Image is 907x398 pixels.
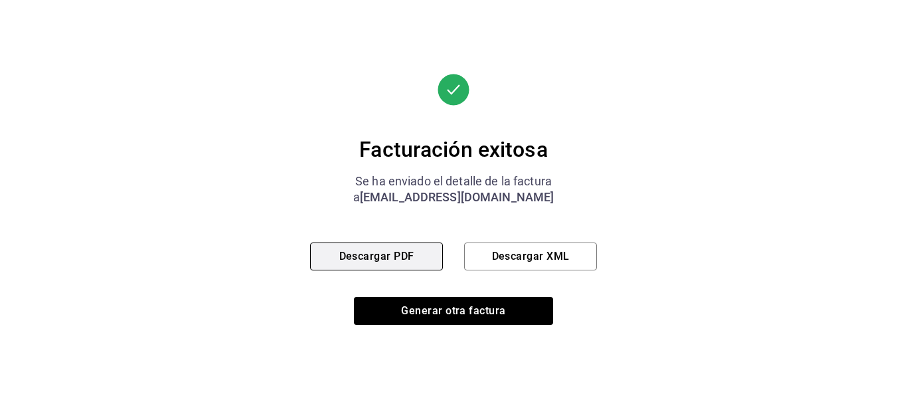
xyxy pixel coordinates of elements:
span: [EMAIL_ADDRESS][DOMAIN_NAME] [360,190,554,204]
button: Descargar XML [464,243,597,270]
button: Descargar PDF [310,243,443,270]
div: Facturación exitosa [310,136,597,163]
div: a [310,189,597,205]
button: Generar otra factura [354,297,553,325]
div: Se ha enviado el detalle de la factura [310,173,597,189]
